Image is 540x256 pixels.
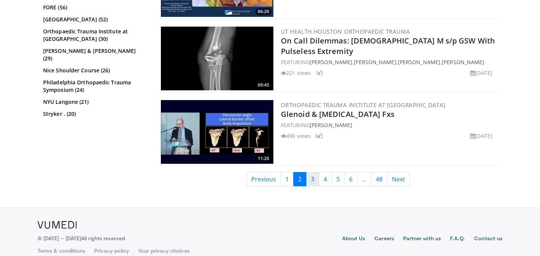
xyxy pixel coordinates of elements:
img: 22435814-1e2f-4f94-b5a3-99e18bb159aa.300x170_q85_crop-smart_upscale.jpg [161,27,273,90]
p: © [DATE] – [DATE] [37,235,125,242]
a: Orthopaedic Trauma Institute at [GEOGRAPHIC_DATA] [281,101,445,109]
a: [PERSON_NAME] & [PERSON_NAME] (29) [43,47,146,62]
li: [DATE] [470,132,492,140]
a: [PERSON_NAME] [354,58,396,66]
div: FEATURING [281,121,495,129]
img: 43757a2f-e0bc-4a24-8baa-c5f9a59e3f84.300x170_q85_crop-smart_upscale.jpg [161,100,273,164]
a: 2 [293,172,306,186]
a: 1 [280,172,294,186]
a: [PERSON_NAME] [310,58,352,66]
a: 4 [319,172,332,186]
a: Previous [246,172,281,186]
a: 6 [344,172,357,186]
span: 06:20 [255,8,271,15]
span: All rights reserved [81,235,125,241]
a: Orthopaedic Trauma Institute at [GEOGRAPHIC_DATA] (30) [43,28,146,43]
a: [PERSON_NAME] [310,121,352,129]
a: 48 [371,172,387,186]
li: [DATE] [470,69,492,77]
li: 221 views [281,69,311,77]
a: NYU Langone (21) [43,98,146,106]
a: [GEOGRAPHIC_DATA] (52) [43,16,146,23]
a: Contact us [474,235,502,244]
a: UT Health Houston Orthopaedic Trauma [281,28,410,35]
a: 3 [306,172,319,186]
li: 496 views [281,132,311,140]
a: Next [387,172,410,186]
a: FORE (56) [43,4,146,11]
a: [PERSON_NAME] [442,58,484,66]
li: 1 [315,69,323,77]
a: Your privacy choices [138,247,189,255]
a: Privacy policy [94,247,129,255]
a: Philadelphia Orthopaedic Trauma Symposium (24) [43,79,146,94]
a: 09:45 [161,27,273,90]
li: 6 [315,132,323,140]
a: 11:26 [161,100,273,164]
a: On Call Dilemmas: [DEMOGRAPHIC_DATA] M s/p GSW With Pulseless Extremity [281,36,495,56]
a: Partner with us [403,235,441,244]
a: 5 [331,172,345,186]
a: F.A.Q. [450,235,465,244]
a: [PERSON_NAME] [398,58,440,66]
a: Nice Shoulder Course (26) [43,67,146,74]
span: 09:45 [255,82,271,88]
a: Stryker . (20) [43,110,146,118]
div: FEATURING , , , [281,58,495,66]
a: Careers [374,235,394,244]
a: Terms & conditions [37,247,85,255]
img: VuMedi Logo [37,221,77,229]
nav: Search results pages [159,172,497,186]
a: About Us [342,235,366,244]
span: 11:26 [255,155,271,162]
a: Glenoid & [MEDICAL_DATA] Fxs [281,109,394,119]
